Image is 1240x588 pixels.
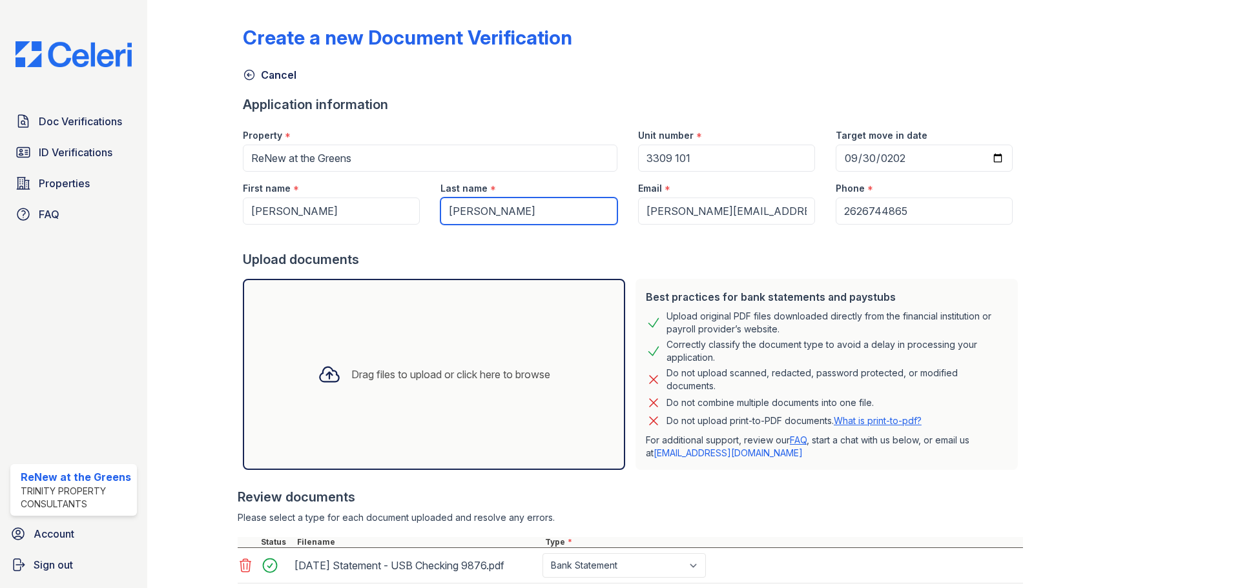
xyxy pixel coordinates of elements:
div: [DATE] Statement - USB Checking 9876.pdf [294,555,537,576]
label: Property [243,129,282,142]
span: Properties [39,176,90,191]
span: Doc Verifications [39,114,122,129]
label: Unit number [638,129,694,142]
div: Do not upload scanned, redacted, password protected, or modified documents. [666,367,1008,392]
label: Last name [440,182,488,195]
div: Type [542,537,1023,547]
div: ReNew at the Greens [21,469,132,485]
p: Do not upload print-to-PDF documents. [666,414,922,427]
span: Account [34,526,74,542]
a: Account [5,521,142,547]
div: Trinity Property Consultants [21,485,132,511]
span: ID Verifications [39,145,112,160]
div: Do not combine multiple documents into one file. [666,395,874,411]
a: FAQ [790,434,807,445]
div: Status [258,537,294,547]
img: CE_Logo_Blue-a8612792a0a2168367f1c8372b55b34899dd931a85d93a1a3d3e32e68fde9ad4.png [5,41,142,67]
a: What is print-to-pdf? [834,415,922,426]
label: First name [243,182,291,195]
label: Email [638,182,662,195]
span: Sign out [34,557,73,573]
label: Phone [836,182,865,195]
span: FAQ [39,207,59,222]
a: Doc Verifications [10,108,137,134]
a: ID Verifications [10,139,137,165]
div: Review documents [238,488,1023,506]
div: Best practices for bank statements and paystubs [646,289,1008,305]
div: Upload documents [243,250,1023,269]
div: Create a new Document Verification [243,26,572,49]
div: Correctly classify the document type to avoid a delay in processing your application. [666,338,1008,364]
div: Filename [294,537,542,547]
a: Cancel [243,67,296,83]
p: For additional support, review our , start a chat with us below, or email us at [646,434,1008,460]
div: Please select a type for each document uploaded and resolve any errors. [238,511,1023,524]
div: Upload original PDF files downloaded directly from the financial institution or payroll provider’... [666,310,1008,336]
div: Application information [243,96,1023,114]
a: [EMAIL_ADDRESS][DOMAIN_NAME] [654,447,803,458]
div: Drag files to upload or click here to browse [351,367,550,382]
a: Properties [10,170,137,196]
a: Sign out [5,552,142,578]
a: FAQ [10,201,137,227]
label: Target move in date [836,129,927,142]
